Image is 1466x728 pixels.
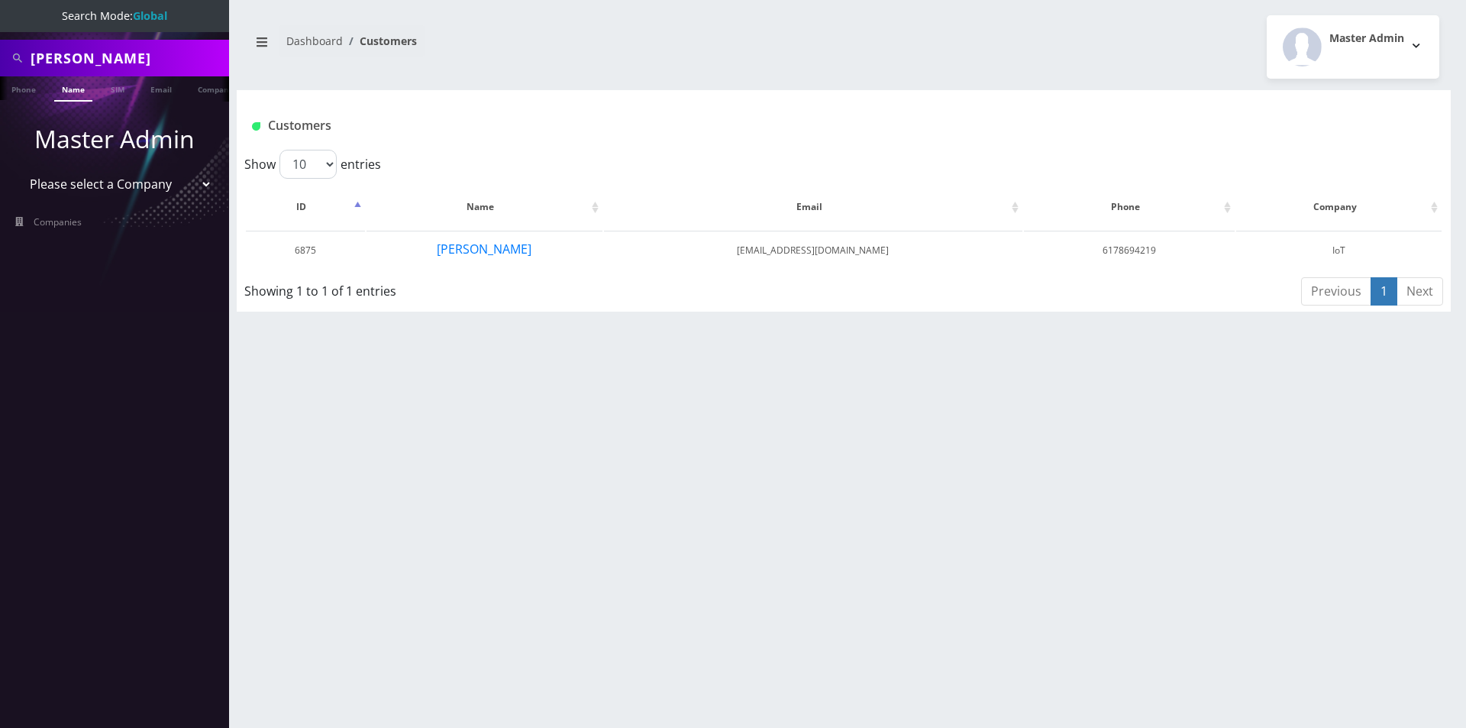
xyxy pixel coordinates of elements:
strong: Global [133,8,167,23]
button: Master Admin [1267,15,1439,79]
a: 1 [1371,277,1397,306]
span: Companies [34,215,82,228]
label: Show entries [244,150,381,179]
a: Company [190,76,241,100]
h2: Master Admin [1329,32,1404,45]
h1: Customers [252,118,1235,133]
a: Phone [4,76,44,100]
a: Email [143,76,179,100]
a: Next [1397,277,1443,306]
th: Email: activate to sort column ascending [604,185,1022,229]
select: Showentries [279,150,337,179]
div: Showing 1 to 1 of 1 entries [244,276,732,300]
button: [PERSON_NAME] [436,239,532,259]
th: ID: activate to sort column descending [246,185,365,229]
th: Name: activate to sort column ascending [366,185,602,229]
td: [EMAIL_ADDRESS][DOMAIN_NAME] [604,231,1022,270]
a: Dashboard [286,34,343,48]
td: 6178694219 [1024,231,1235,270]
a: Previous [1301,277,1371,306]
a: Name [54,76,92,102]
td: 6875 [246,231,365,270]
td: IoT [1236,231,1442,270]
li: Customers [343,33,417,49]
span: Search Mode: [62,8,167,23]
th: Company: activate to sort column ascending [1236,185,1442,229]
a: SIM [103,76,132,100]
th: Phone: activate to sort column ascending [1024,185,1235,229]
nav: breadcrumb [248,25,832,69]
input: Search All Companies [31,44,225,73]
